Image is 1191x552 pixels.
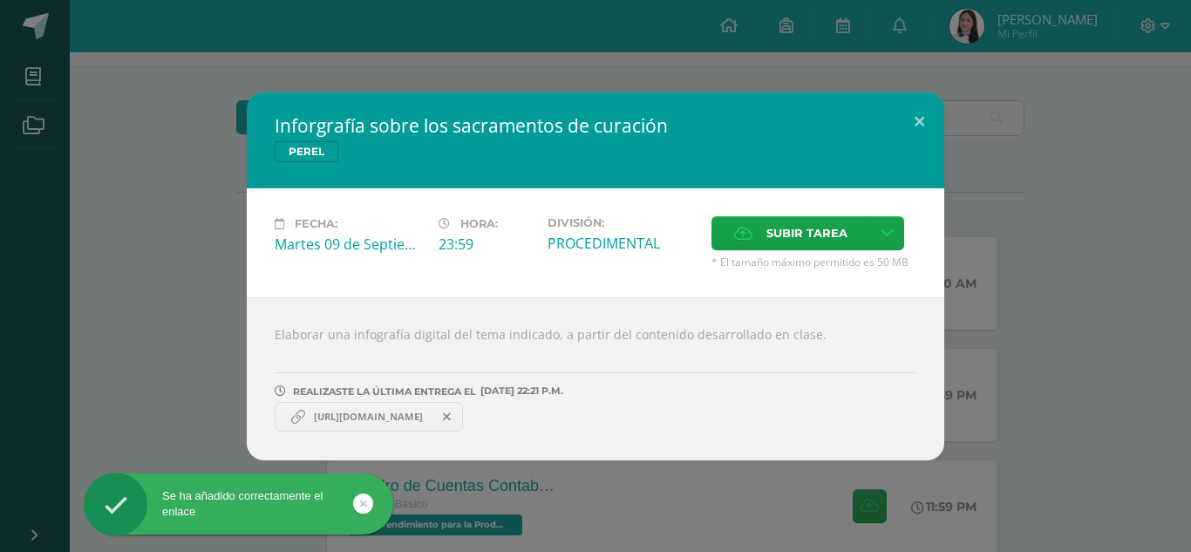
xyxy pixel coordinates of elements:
button: Close (Esc) [895,92,944,152]
span: Remover entrega [432,407,462,426]
div: PROCEDIMENTAL [548,234,698,253]
span: Hora: [460,217,498,230]
h2: Inforgrafía sobre los sacramentos de curación [275,113,916,138]
span: [URL][DOMAIN_NAME] [305,410,432,424]
div: Se ha añadido correctamente el enlace [84,488,393,520]
div: Elaborar una infografía digital del tema indicado, a partir del contenido desarrollado en clase. [247,297,944,460]
div: 23:59 [439,235,534,254]
span: REALIZASTE LA ÚLTIMA ENTREGA EL [293,385,476,398]
span: * El tamaño máximo permitido es 50 MB [711,255,916,269]
span: [DATE] 22:21 P.M. [476,391,563,392]
span: Subir tarea [766,217,847,249]
a: https://www.canva.com/design/DAGyWzUcvnQ/jd-egfdw0IB0V9Eckw9jFQ/edit?utm_content=DAGyWzUcvnQ&utm_... [275,402,463,432]
span: PEREL [275,141,338,162]
label: División: [548,216,698,229]
span: Fecha: [295,217,337,230]
div: Martes 09 de Septiembre [275,235,425,254]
